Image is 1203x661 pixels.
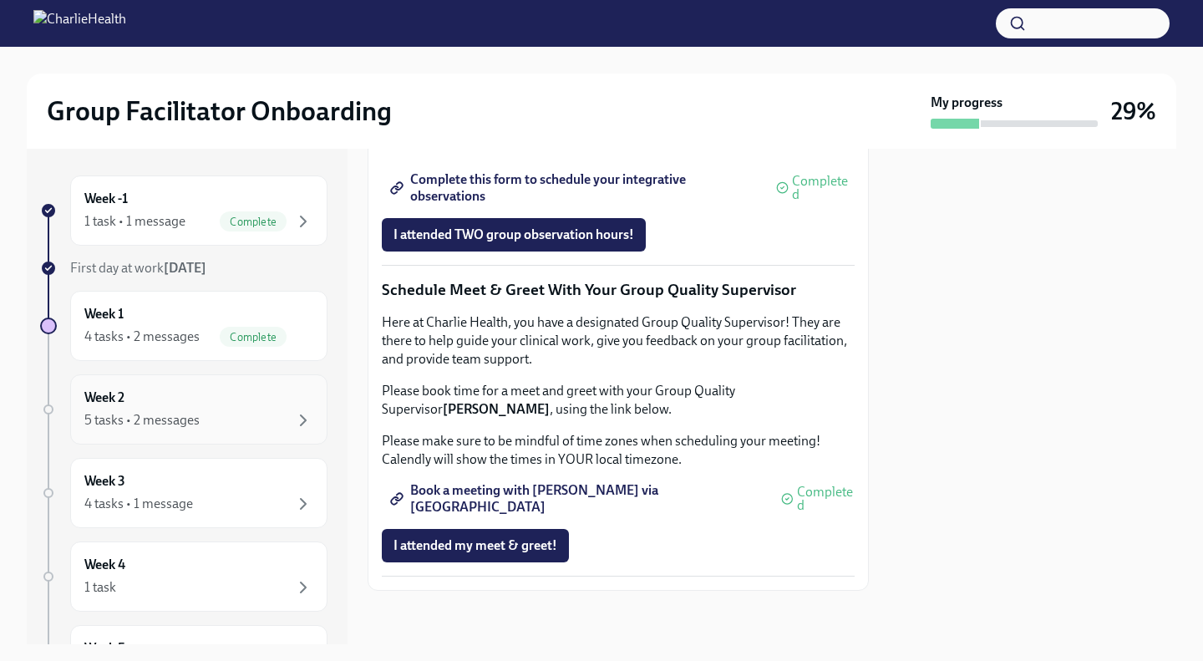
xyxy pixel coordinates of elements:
h6: Week -1 [84,190,128,208]
h6: Week 5 [84,639,125,658]
div: 1 task • 1 message [84,212,185,231]
a: Complete this form to schedule your integrative observations [382,171,769,205]
strong: [DATE] [164,260,206,276]
h3: 29% [1111,96,1156,126]
h6: Week 4 [84,556,125,574]
a: Week 41 task [40,542,327,612]
a: Week 34 tasks • 1 message [40,458,327,528]
p: Please book time for a meet and greet with your Group Quality Supervisor , using the link below. [382,382,855,419]
span: Completed [792,175,855,201]
div: 5 tasks • 2 messages [84,411,200,430]
a: Week 25 tasks • 2 messages [40,374,327,445]
span: Complete this form to schedule your integrative observations [393,180,758,196]
span: Complete [220,331,287,343]
h6: Week 1 [84,305,124,323]
div: 4 tasks • 2 messages [84,328,200,346]
div: 4 tasks • 1 message [84,495,193,513]
img: CharlieHealth [33,10,126,37]
a: Week -11 task • 1 messageComplete [40,175,327,246]
button: I attended my meet & greet! [382,529,569,562]
h6: Week 2 [84,389,124,407]
a: Book a meeting with [PERSON_NAME] via [GEOGRAPHIC_DATA] [382,482,774,516]
button: I attended TWO group observation hours! [382,218,646,252]
span: Completed [797,486,855,512]
span: First day at work [70,260,206,276]
h6: Week 3 [84,472,125,491]
span: I attended my meet & greet! [393,537,557,554]
div: 1 task [84,578,116,597]
p: Here at Charlie Health, you have a designated Group Quality Supervisor! They are there to help gu... [382,313,855,369]
p: Please make sure to be mindful of time zones when scheduling your meeting! Calendly will show the... [382,432,855,469]
span: Book a meeting with [PERSON_NAME] via [GEOGRAPHIC_DATA] [393,491,763,507]
a: Week 14 tasks • 2 messagesComplete [40,291,327,361]
strong: My progress [931,94,1002,112]
h2: Group Facilitator Onboarding [47,94,392,128]
p: Schedule Meet & Greet With Your Group Quality Supervisor [382,279,855,301]
strong: [PERSON_NAME] [443,401,550,417]
a: First day at work[DATE] [40,259,327,277]
span: I attended TWO group observation hours! [393,226,634,243]
span: Complete [220,216,287,228]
